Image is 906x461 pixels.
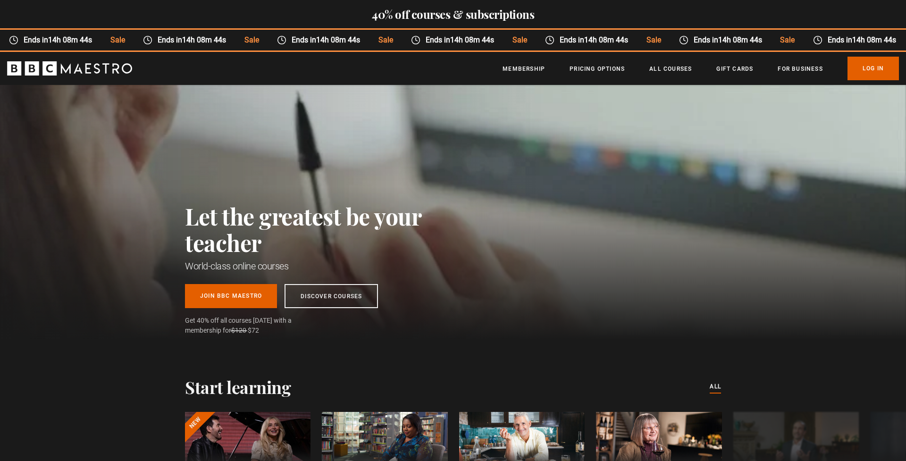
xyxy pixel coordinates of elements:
[152,34,235,46] span: Ends in
[503,57,899,80] nav: Primary
[316,35,360,44] time: 14h 08m 44s
[771,34,804,46] span: Sale
[48,35,92,44] time: 14h 08m 44s
[286,34,369,46] span: Ends in
[649,64,692,74] a: All Courses
[185,284,277,308] a: Join BBC Maestro
[185,203,463,256] h2: Let the greatest be your teacher
[185,377,291,397] h2: Start learning
[231,327,246,334] span: $120
[637,34,670,46] span: Sale
[185,260,463,273] h1: World-class online courses
[369,34,402,46] span: Sale
[450,35,494,44] time: 14h 08m 44s
[716,64,753,74] a: Gift Cards
[822,34,905,46] span: Ends in
[182,35,226,44] time: 14h 08m 44s
[688,34,771,46] span: Ends in
[420,34,503,46] span: Ends in
[710,382,721,392] a: All
[847,57,899,80] a: Log In
[584,35,628,44] time: 14h 08m 44s
[554,34,637,46] span: Ends in
[185,316,312,335] span: Get 40% off all courses [DATE] with a membership for
[18,34,101,46] span: Ends in
[285,284,378,308] a: Discover Courses
[248,327,259,334] span: $72
[503,64,545,74] a: Membership
[778,64,822,74] a: For business
[503,34,536,46] span: Sale
[101,34,134,46] span: Sale
[7,61,132,75] svg: BBC Maestro
[570,64,625,74] a: Pricing Options
[235,34,268,46] span: Sale
[718,35,762,44] time: 14h 08m 44s
[852,35,896,44] time: 14h 08m 44s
